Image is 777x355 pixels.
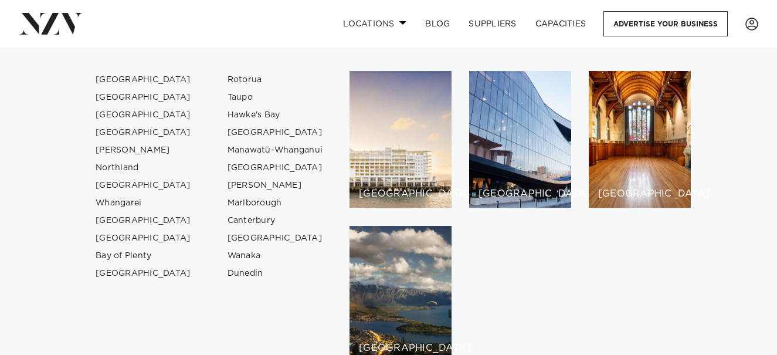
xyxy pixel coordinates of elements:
[218,124,332,141] a: [GEOGRAPHIC_DATA]
[218,247,332,265] a: Wanaka
[86,89,201,106] a: [GEOGRAPHIC_DATA]
[86,194,201,212] a: Whangarei
[603,11,728,36] a: Advertise your business
[86,212,201,229] a: [GEOGRAPHIC_DATA]
[218,212,332,229] a: Canterbury
[598,189,681,199] h6: [GEOGRAPHIC_DATA]
[218,106,332,124] a: Hawke's Bay
[359,343,442,353] h6: [GEOGRAPHIC_DATA]
[86,247,201,265] a: Bay of Plenty
[218,177,332,194] a: [PERSON_NAME]
[218,71,332,89] a: Rotorua
[589,71,691,208] a: Christchurch venues [GEOGRAPHIC_DATA]
[86,177,201,194] a: [GEOGRAPHIC_DATA]
[469,71,571,208] a: Wellington venues [GEOGRAPHIC_DATA]
[359,189,442,199] h6: [GEOGRAPHIC_DATA]
[86,265,201,282] a: [GEOGRAPHIC_DATA]
[479,189,562,199] h6: [GEOGRAPHIC_DATA]
[19,13,83,34] img: nzv-logo.png
[86,159,201,177] a: Northland
[86,71,201,89] a: [GEOGRAPHIC_DATA]
[350,71,452,208] a: Auckland venues [GEOGRAPHIC_DATA]
[218,141,332,159] a: Manawatū-Whanganui
[86,124,201,141] a: [GEOGRAPHIC_DATA]
[86,106,201,124] a: [GEOGRAPHIC_DATA]
[218,194,332,212] a: Marlborough
[416,11,459,36] a: BLOG
[218,89,332,106] a: Taupo
[218,229,332,247] a: [GEOGRAPHIC_DATA]
[218,159,332,177] a: [GEOGRAPHIC_DATA]
[334,11,416,36] a: Locations
[526,11,596,36] a: Capacities
[218,265,332,282] a: Dunedin
[86,229,201,247] a: [GEOGRAPHIC_DATA]
[459,11,525,36] a: SUPPLIERS
[86,141,201,159] a: [PERSON_NAME]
